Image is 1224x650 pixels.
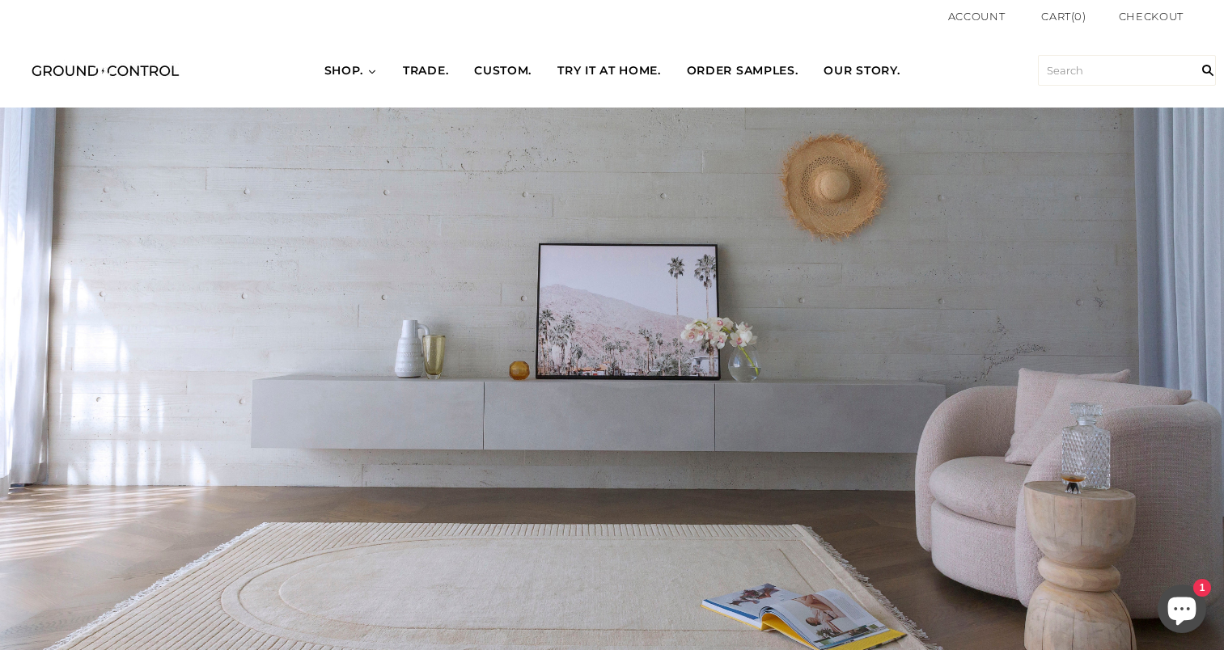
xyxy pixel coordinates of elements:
span: 0 [1074,10,1082,23]
a: SHOP. [311,49,391,94]
a: TRY IT AT HOME. [544,49,674,94]
span: OUR STORY. [824,63,900,79]
span: SHOP. [324,63,364,79]
span: ORDER SAMPLES. [687,63,798,79]
span: TRY IT AT HOME. [557,63,661,79]
a: Cart(0) [1041,8,1086,25]
a: TRADE. [390,49,461,94]
input: Search [1038,55,1216,86]
inbox-online-store-chat: Shopify online store chat [1153,585,1211,637]
span: TRADE. [403,63,448,79]
a: ORDER SAMPLES. [674,49,811,94]
input: Search [1192,33,1224,108]
a: OUR STORY. [811,49,913,94]
a: Account [948,10,1006,23]
span: Cart [1041,10,1071,23]
a: CUSTOM. [461,49,544,94]
span: CUSTOM. [474,63,532,79]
